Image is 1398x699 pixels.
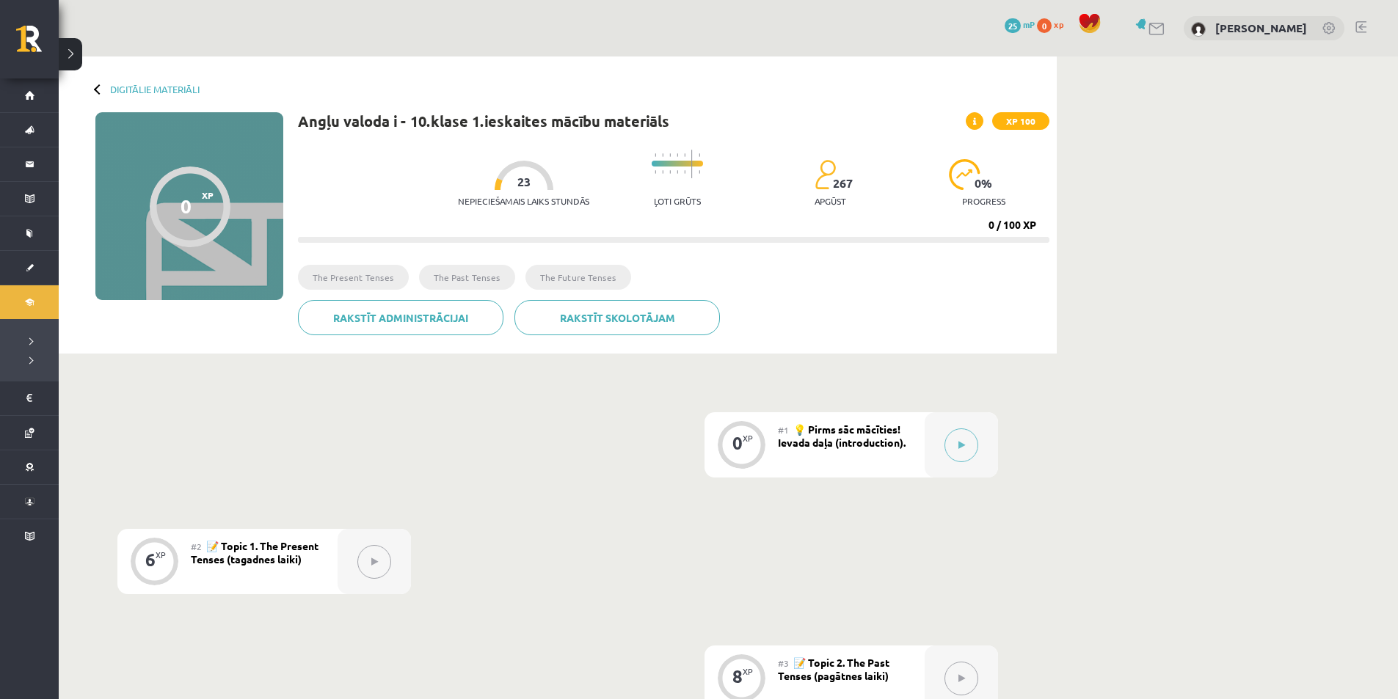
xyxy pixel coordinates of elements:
[181,195,192,217] div: 0
[191,539,318,566] span: 📝 Topic 1. The Present Tenses (tagadnes laiki)
[669,170,671,174] img: icon-short-line-57e1e144782c952c97e751825c79c345078a6d821885a25fce030b3d8c18986b.svg
[778,656,889,682] span: 📝 Topic 2. The Past Tenses (pagātnes laiki)
[684,170,685,174] img: icon-short-line-57e1e144782c952c97e751825c79c345078a6d821885a25fce030b3d8c18986b.svg
[662,153,663,157] img: icon-short-line-57e1e144782c952c97e751825c79c345078a6d821885a25fce030b3d8c18986b.svg
[1191,22,1206,37] img: Kateryna Karaban
[699,170,700,174] img: icon-short-line-57e1e144782c952c97e751825c79c345078a6d821885a25fce030b3d8c18986b.svg
[655,153,656,157] img: icon-short-line-57e1e144782c952c97e751825c79c345078a6d821885a25fce030b3d8c18986b.svg
[778,657,789,669] span: #3
[145,553,156,566] div: 6
[1037,18,1071,30] a: 0 xp
[677,153,678,157] img: icon-short-line-57e1e144782c952c97e751825c79c345078a6d821885a25fce030b3d8c18986b.svg
[655,170,656,174] img: icon-short-line-57e1e144782c952c97e751825c79c345078a6d821885a25fce030b3d8c18986b.svg
[110,84,200,95] a: Digitālie materiāli
[654,196,701,206] p: Ļoti grūts
[992,112,1049,130] span: XP 100
[662,170,663,174] img: icon-short-line-57e1e144782c952c97e751825c79c345078a6d821885a25fce030b3d8c18986b.svg
[684,153,685,157] img: icon-short-line-57e1e144782c952c97e751825c79c345078a6d821885a25fce030b3d8c18986b.svg
[298,265,409,290] li: The Present Tenses
[732,670,743,683] div: 8
[691,150,693,178] img: icon-long-line-d9ea69661e0d244f92f715978eff75569469978d946b2353a9bb055b3ed8787d.svg
[156,551,166,559] div: XP
[699,153,700,157] img: icon-short-line-57e1e144782c952c97e751825c79c345078a6d821885a25fce030b3d8c18986b.svg
[202,190,214,200] span: XP
[1037,18,1052,33] span: 0
[1005,18,1035,30] a: 25 mP
[669,153,671,157] img: icon-short-line-57e1e144782c952c97e751825c79c345078a6d821885a25fce030b3d8c18986b.svg
[778,422,906,449] span: 💡 Pirms sāc mācīties! Ievada daļa (introduction).
[191,541,202,552] span: #2
[732,436,743,450] div: 0
[975,177,993,190] span: 0 %
[743,667,753,676] div: XP
[298,112,669,130] h1: Angļu valoda i - 10.klase 1.ieskaites mācību materiāls
[458,196,589,206] p: Nepieciešamais laiks stundās
[1054,18,1063,30] span: xp
[1005,18,1021,33] span: 25
[743,434,753,442] div: XP
[514,300,720,335] a: Rakstīt skolotājam
[517,175,531,189] span: 23
[1215,21,1307,35] a: [PERSON_NAME]
[16,26,59,62] a: Rīgas 1. Tālmācības vidusskola
[949,159,980,190] img: icon-progress-161ccf0a02000e728c5f80fcf4c31c7af3da0e1684b2b1d7c360e028c24a22f1.svg
[1023,18,1035,30] span: mP
[677,170,678,174] img: icon-short-line-57e1e144782c952c97e751825c79c345078a6d821885a25fce030b3d8c18986b.svg
[298,300,503,335] a: Rakstīt administrācijai
[815,159,836,190] img: students-c634bb4e5e11cddfef0936a35e636f08e4e9abd3cc4e673bd6f9a4125e45ecb1.svg
[525,265,631,290] li: The Future Tenses
[419,265,515,290] li: The Past Tenses
[815,196,846,206] p: apgūst
[962,196,1005,206] p: progress
[778,424,789,436] span: #1
[833,177,853,190] span: 267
